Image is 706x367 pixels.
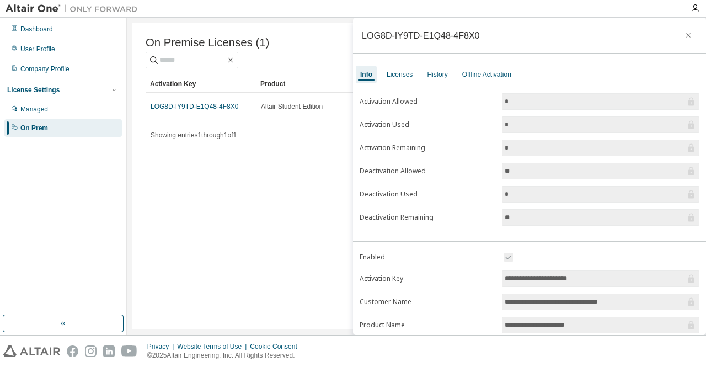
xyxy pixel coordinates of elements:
[387,70,413,79] div: Licenses
[360,274,495,283] label: Activation Key
[360,213,495,222] label: Deactivation Remaining
[85,345,97,357] img: instagram.svg
[360,297,495,306] label: Customer Name
[20,124,48,132] div: On Prem
[146,36,269,49] span: On Premise Licenses (1)
[151,103,238,110] a: LOG8D-IY9TD-E1Q48-4F8X0
[20,25,53,34] div: Dashboard
[250,342,303,351] div: Cookie Consent
[20,45,55,54] div: User Profile
[151,131,237,139] span: Showing entries 1 through 1 of 1
[20,105,48,114] div: Managed
[67,345,78,357] img: facebook.svg
[103,345,115,357] img: linkedin.svg
[260,75,362,93] div: Product
[360,70,372,79] div: Info
[20,65,69,73] div: Company Profile
[360,321,495,329] label: Product Name
[462,70,511,79] div: Offline Activation
[3,345,60,357] img: altair_logo.svg
[362,31,480,40] div: LOG8D-IY9TD-E1Q48-4F8X0
[360,167,495,175] label: Deactivation Allowed
[121,345,137,357] img: youtube.svg
[7,86,60,94] div: License Settings
[360,120,495,129] label: Activation Used
[150,75,252,93] div: Activation Key
[360,253,495,262] label: Enabled
[360,143,495,152] label: Activation Remaining
[147,351,304,360] p: © 2025 Altair Engineering, Inc. All Rights Reserved.
[177,342,250,351] div: Website Terms of Use
[360,97,495,106] label: Activation Allowed
[261,102,323,111] span: Altair Student Edition
[360,190,495,199] label: Deactivation Used
[147,342,177,351] div: Privacy
[427,70,447,79] div: History
[6,3,143,14] img: Altair One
